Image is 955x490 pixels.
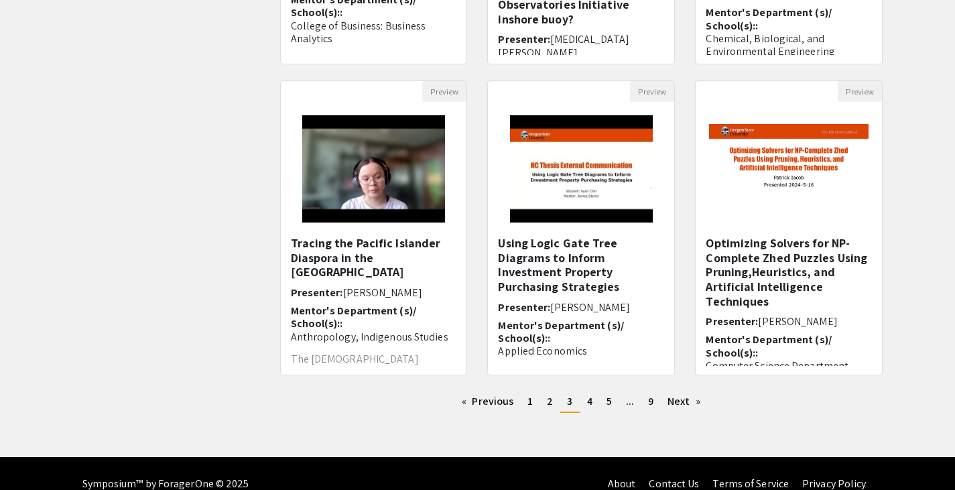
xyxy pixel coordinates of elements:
[280,391,883,413] ul: Pagination
[706,32,872,58] p: Chemical, Biological, and Environmental Engineering
[498,33,664,58] h6: Presenter:
[291,304,416,330] span: Mentor's Department (s)/ School(s)::
[706,332,831,359] span: Mentor's Department (s)/ School(s)::
[291,19,457,45] p: College of Business: Business Analytics
[422,81,466,102] button: Preview
[706,359,872,372] p: Computer Science Department
[527,394,533,408] span: 1
[706,315,872,328] h6: Presenter:
[706,236,872,308] h5: Optimizing Solvers for NP-Complete Zhed Puzzles Using Pruning,Heuristics, and Artificial Intellig...
[498,318,623,345] span: Mentor's Department (s)/ School(s)::
[291,286,457,299] h6: Presenter:
[758,314,837,328] span: [PERSON_NAME]
[567,394,572,408] span: 3
[343,286,422,300] span: [PERSON_NAME]
[587,394,592,408] span: 4
[291,236,457,280] h5: Tracing the Pacific Islander Diaspora in the [GEOGRAPHIC_DATA]
[291,354,457,408] p: The [DEMOGRAPHIC_DATA] diaspora in the [GEOGRAPHIC_DATA] is a unique community characterized by d...
[498,32,629,59] span: [MEDICAL_DATA][PERSON_NAME]
[607,394,612,408] span: 5
[838,81,882,102] button: Preview
[280,80,468,375] div: Open Presentation <p>Tracing the Pacific Islander Diaspora in the Pacific Northwest</p>
[487,80,675,375] div: Open Presentation <p>Using Logic Gate Tree Diagrams to Inform Investment Property Purchasing Stra...
[289,102,458,236] img: <p>Tracing the Pacific Islander Diaspora in the Pacific Northwest</p>
[626,394,634,408] span: ...
[661,391,707,412] a: Next page
[695,80,883,375] div: Open Presentation <p>Optimizing Solvers for NP-Complete Zhed Puzzles Using Pruning,</p><p>Heurist...
[706,5,831,32] span: Mentor's Department (s)/ School(s)::
[291,330,457,343] p: Anthropology, Indigenous Studies
[455,391,520,412] a: Previous page
[550,300,629,314] span: [PERSON_NAME]
[498,301,664,314] h6: Presenter:
[648,394,653,408] span: 9
[497,102,666,236] img: <p>Using Logic Gate Tree Diagrams to Inform Investment Property Purchasing Strategies</p>
[10,430,57,480] iframe: Chat
[498,236,664,294] h5: Using Logic Gate Tree Diagrams to Inform Investment Property Purchasing Strategies
[696,111,882,227] img: <p>Optimizing Solvers for NP-Complete Zhed Puzzles Using Pruning,</p><p>Heuristics, and Artificia...
[498,345,664,357] p: Applied Economics
[547,394,553,408] span: 2
[630,81,674,102] button: Preview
